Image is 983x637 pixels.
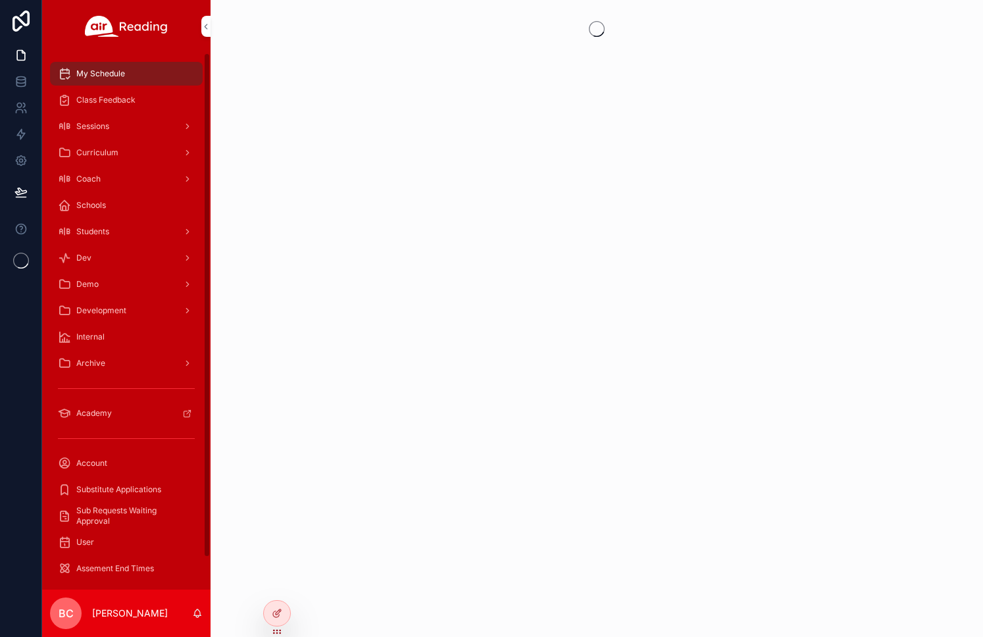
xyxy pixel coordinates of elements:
p: [PERSON_NAME] [92,607,168,620]
a: Class Feedback [50,88,203,112]
a: Coach [50,167,203,191]
span: User [76,537,94,548]
a: Curriculum [50,141,203,165]
span: Sessions [76,121,109,132]
span: Assement End Times [76,563,154,574]
a: Academy [50,401,203,425]
a: Students [50,220,203,243]
span: Substitute Applications [76,484,161,495]
span: Class Feedback [76,95,136,105]
span: BC [59,605,74,621]
a: Internal [50,325,203,349]
span: Internal [76,332,105,342]
span: Development [76,305,126,316]
img: App logo [85,16,168,37]
a: My Schedule [50,62,203,86]
a: Sessions [50,115,203,138]
a: Schools [50,193,203,217]
span: Account [76,458,107,469]
span: Dev [76,253,91,263]
a: Substitute Applications [50,478,203,501]
span: Archive [76,358,105,369]
a: Sub Requests Waiting Approval [50,504,203,528]
a: Assement End Times [50,557,203,580]
span: Schools [76,200,106,211]
div: scrollable content [42,53,211,590]
a: Development [50,299,203,322]
span: Curriculum [76,147,118,158]
a: Dev [50,246,203,270]
a: Archive [50,351,203,375]
a: User [50,530,203,554]
span: Academy [76,408,112,419]
a: Account [50,451,203,475]
span: Sub Requests Waiting Approval [76,505,189,526]
span: Demo [76,279,99,290]
span: Students [76,226,109,237]
span: Coach [76,174,101,184]
span: My Schedule [76,68,125,79]
a: Demo [50,272,203,296]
